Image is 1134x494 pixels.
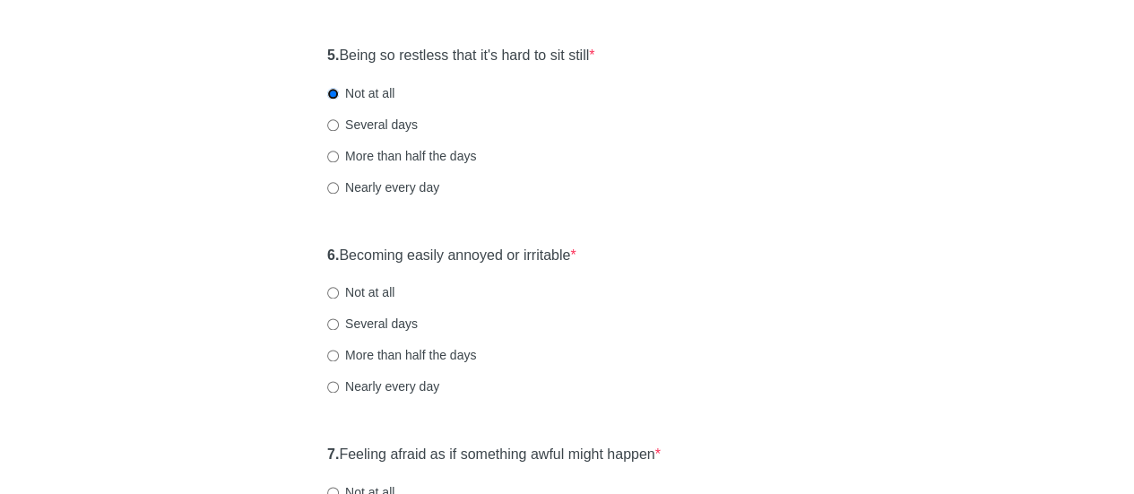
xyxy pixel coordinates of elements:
[327,48,339,63] strong: 5.
[327,315,418,333] label: Several days
[327,346,476,364] label: More than half the days
[327,119,339,131] input: Several days
[327,287,339,299] input: Not at all
[327,151,339,162] input: More than half the days
[327,381,339,393] input: Nearly every day
[327,445,661,465] label: Feeling afraid as if something awful might happen
[327,84,394,102] label: Not at all
[327,350,339,361] input: More than half the days
[327,247,339,263] strong: 6.
[327,182,339,194] input: Nearly every day
[327,88,339,100] input: Not at all
[327,377,439,395] label: Nearly every day
[327,178,439,196] label: Nearly every day
[327,446,339,462] strong: 7.
[327,46,594,66] label: Being so restless that it's hard to sit still
[327,116,418,134] label: Several days
[327,147,476,165] label: More than half the days
[327,283,394,301] label: Not at all
[327,246,576,266] label: Becoming easily annoyed or irritable
[327,318,339,330] input: Several days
